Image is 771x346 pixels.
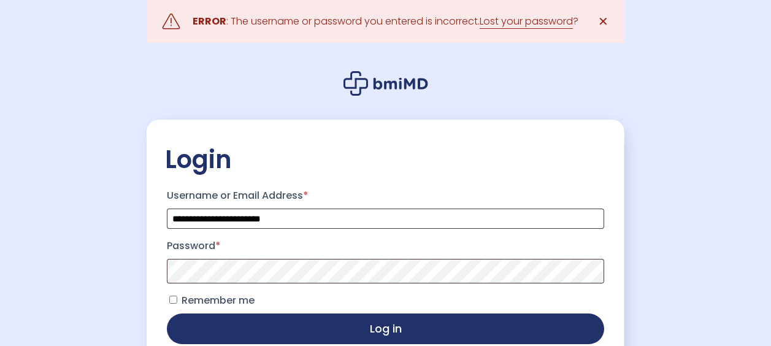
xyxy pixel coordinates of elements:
label: Username or Email Address [167,186,604,206]
div: : The username or password you entered is incorrect. ? [193,13,578,30]
a: Lost your password [480,14,573,29]
span: ✕ [598,13,608,30]
strong: ERROR [193,14,226,28]
label: Password [167,236,604,256]
a: ✕ [591,9,615,34]
button: Log in [167,313,604,344]
span: Remember me [182,293,255,307]
h2: Login [165,144,606,175]
input: Remember me [169,296,177,304]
